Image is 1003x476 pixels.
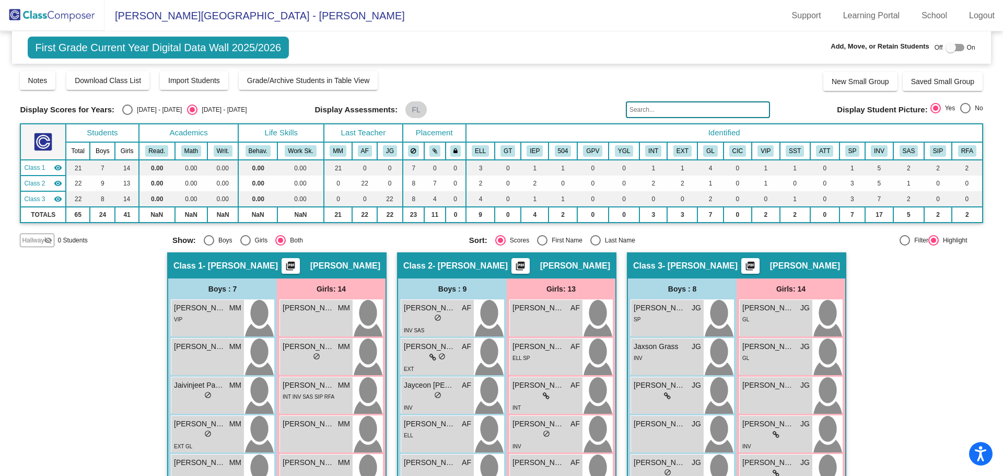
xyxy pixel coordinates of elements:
[742,341,795,352] span: [PERSON_NAME]
[285,145,316,157] button: Work Sk.
[952,191,982,207] td: 0
[145,145,168,157] button: Read.
[466,160,495,176] td: 3
[924,160,952,176] td: 2
[958,145,976,157] button: RFA
[741,258,760,274] button: Print Students Details
[757,145,774,157] button: VIP
[633,261,662,271] span: Class 3
[634,303,686,314] span: [PERSON_NAME]
[115,160,138,176] td: 14
[207,207,239,223] td: NaN
[172,235,461,246] mat-radio-group: Select an option
[865,207,893,223] td: 17
[549,142,577,160] th: 504 Plan
[697,176,723,191] td: 1
[207,191,239,207] td: 0.00
[839,142,865,160] th: Speech
[377,191,402,207] td: 22
[609,191,639,207] td: 0
[971,103,983,113] div: No
[20,160,66,176] td: Madison Meyers - Meyers
[404,328,424,333] span: INV SAS
[324,191,352,207] td: 0
[238,176,277,191] td: 0.00
[506,236,529,245] div: Scores
[930,145,946,157] button: SIP
[66,176,90,191] td: 22
[697,191,723,207] td: 2
[466,207,495,223] td: 9
[314,105,398,114] span: Display Assessments:
[634,317,640,322] span: SP
[893,160,924,176] td: 2
[752,191,779,207] td: 0
[75,76,141,85] span: Download Class List
[352,142,377,160] th: Alexi Fisher
[609,176,639,191] td: 0
[404,366,414,372] span: EXT
[404,341,456,352] span: [PERSON_NAME]
[512,303,565,314] span: [PERSON_NAME]
[28,37,289,59] span: First Grade Current Year Digital Data Wall 2025/2026
[283,341,335,352] span: [PERSON_NAME]
[404,303,456,314] span: [PERSON_NAME]
[839,207,865,223] td: 7
[90,207,115,223] td: 24
[935,43,943,52] span: Off
[835,7,908,24] a: Learning Portal
[229,341,241,352] span: MM
[837,105,927,114] span: Display Student Picture:
[521,142,549,160] th: Individualized Education Plan
[639,191,667,207] td: 0
[446,160,466,176] td: 0
[662,261,738,271] span: - [PERSON_NAME]
[911,77,974,86] span: Saved Small Group
[181,145,201,157] button: Math
[742,355,749,361] span: GL
[752,207,779,223] td: 2
[780,160,810,176] td: 1
[446,142,466,160] th: Keep with teacher
[724,142,752,160] th: Check In Check Out
[961,7,1003,24] a: Logout
[924,142,952,160] th: Student Improvement Plan
[338,303,350,314] span: MM
[139,207,175,223] td: NaN
[28,76,48,85] span: Notes
[639,176,667,191] td: 2
[286,236,303,245] div: Both
[54,164,62,172] mat-icon: visibility
[466,176,495,191] td: 2
[634,341,686,352] span: Jaxson Grass
[667,191,697,207] td: 0
[24,163,45,172] span: Class 1
[90,191,115,207] td: 8
[742,303,795,314] span: [PERSON_NAME]
[446,191,466,207] td: 0
[626,101,770,118] input: Search...
[952,160,982,176] td: 2
[495,176,521,191] td: 0
[780,142,810,160] th: Student Study Team
[405,101,426,118] mat-chip: FL
[434,314,441,321] span: do_not_disturb_alt
[24,194,45,204] span: Class 3
[903,72,983,91] button: Saved Small Group
[20,71,56,90] button: Notes
[90,176,115,191] td: 9
[104,7,405,24] span: [PERSON_NAME][GEOGRAPHIC_DATA] - [PERSON_NAME]
[697,207,723,223] td: 7
[845,145,860,157] button: SP
[924,207,952,223] td: 2
[549,207,577,223] td: 2
[424,160,445,176] td: 0
[338,341,350,352] span: MM
[667,176,697,191] td: 2
[784,7,830,24] a: Support
[115,207,138,223] td: 41
[780,207,810,223] td: 2
[810,191,839,207] td: 0
[22,236,44,245] span: Hallway
[810,176,839,191] td: 0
